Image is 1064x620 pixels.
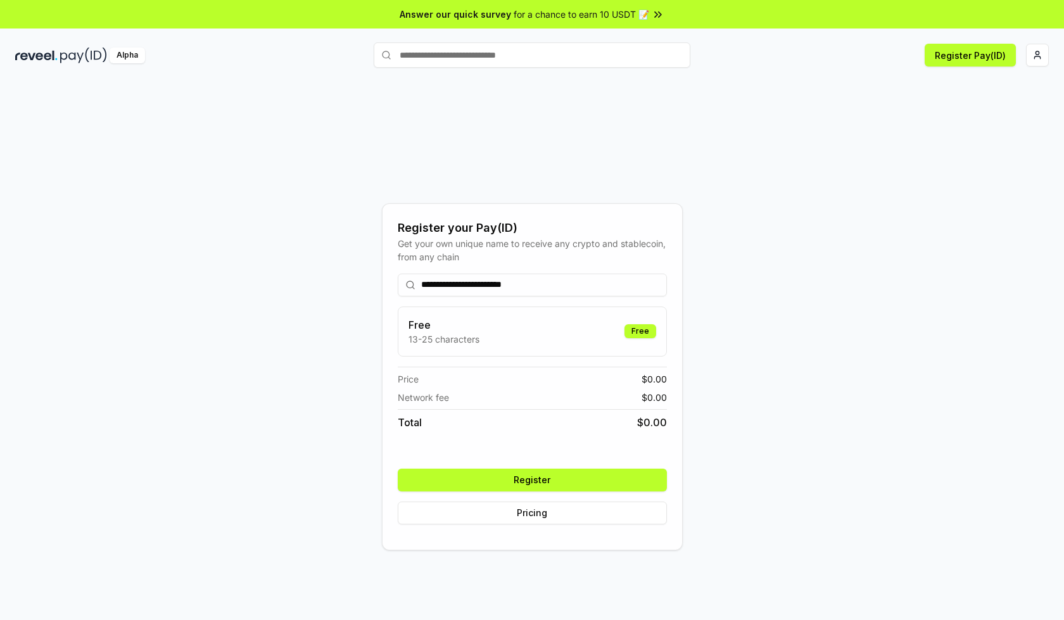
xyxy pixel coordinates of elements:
div: Get your own unique name to receive any crypto and stablecoin, from any chain [398,237,667,263]
span: for a chance to earn 10 USDT 📝 [514,8,649,21]
span: Total [398,415,422,430]
span: Network fee [398,391,449,404]
img: reveel_dark [15,47,58,63]
div: Alpha [110,47,145,63]
button: Register [398,469,667,491]
p: 13-25 characters [408,332,479,346]
div: Register your Pay(ID) [398,219,667,237]
h3: Free [408,317,479,332]
span: $ 0.00 [642,391,667,404]
button: Register Pay(ID) [925,44,1016,66]
span: Answer our quick survey [400,8,511,21]
span: $ 0.00 [637,415,667,430]
span: $ 0.00 [642,372,667,386]
span: Price [398,372,419,386]
button: Pricing [398,502,667,524]
div: Free [624,324,656,338]
img: pay_id [60,47,107,63]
